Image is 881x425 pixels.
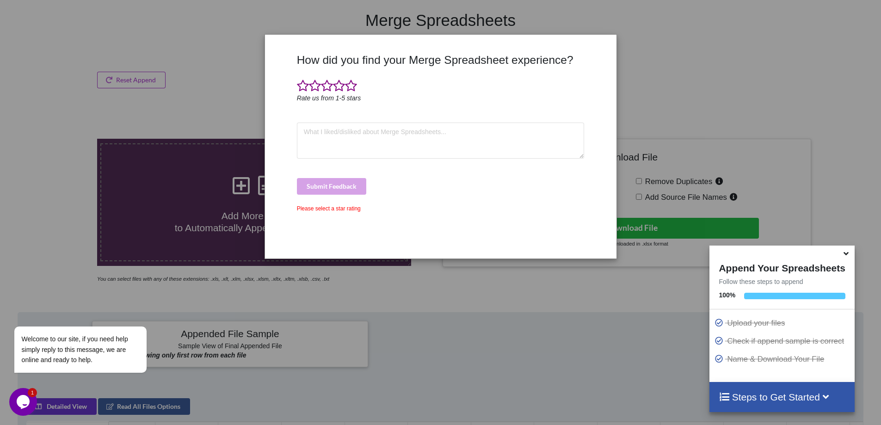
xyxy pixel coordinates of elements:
[297,204,585,213] div: Please select a star rating
[709,260,854,274] h4: Append Your Spreadsheets
[9,388,39,416] iframe: chat widget
[714,353,852,365] p: Name & Download Your File
[297,94,361,102] i: Rate us from 1-5 stars
[9,243,176,383] iframe: chat widget
[719,391,845,403] h4: Steps to Get Started
[719,291,735,299] b: 100 %
[714,335,852,347] p: Check if append sample is correct
[297,53,585,67] h3: How did you find your Merge Spreadsheet experience?
[714,317,852,329] p: Upload your files
[709,277,854,286] p: Follow these steps to append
